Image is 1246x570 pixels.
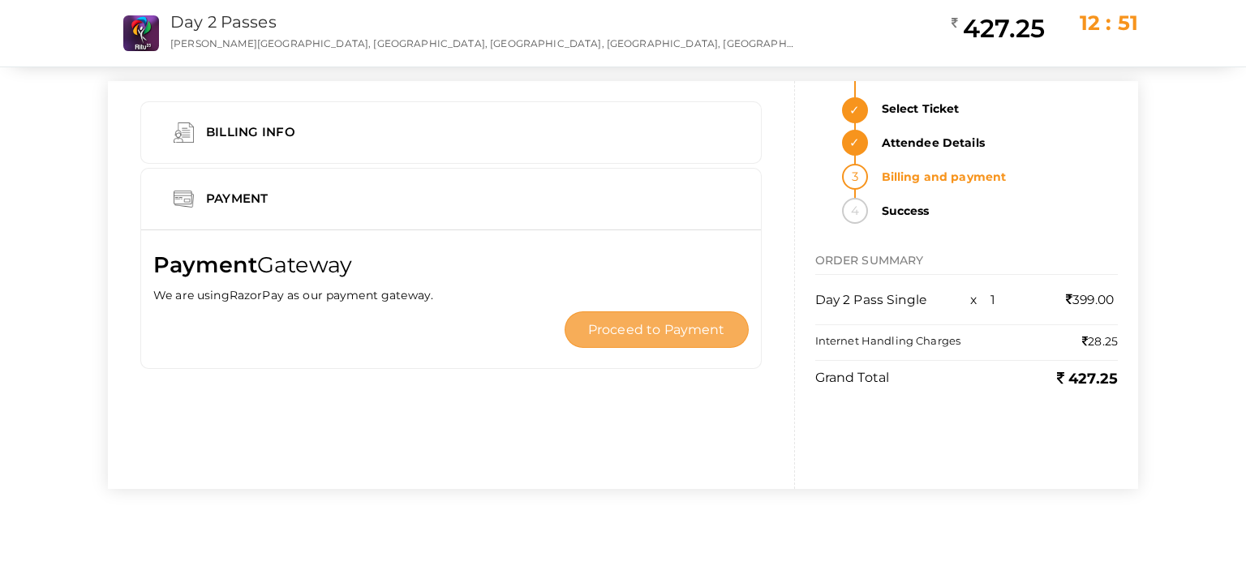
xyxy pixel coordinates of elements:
label: Internet Handling Charges [815,333,961,349]
img: curriculum.png [174,122,194,143]
p: [PERSON_NAME][GEOGRAPHIC_DATA], [GEOGRAPHIC_DATA], [GEOGRAPHIC_DATA], [GEOGRAPHIC_DATA], [GEOGRAP... [170,36,793,50]
img: credit-card.png [174,189,194,209]
span: 12 : 51 [1080,11,1138,35]
span: RazorPay [230,288,284,302]
strong: Select Ticket [872,96,1118,122]
p: We are using as our payment gateway. [153,287,749,303]
span: x 1 [970,292,995,307]
strong: Success [872,198,1118,224]
label: Grand Total [815,369,890,388]
span: Payment [153,251,257,278]
div: Billing Info [194,122,311,143]
span: 399.00 [1066,292,1114,307]
button: Proceed to Payment [565,311,749,348]
a: Day 2 Passes [170,12,277,32]
span: ORDER SUMMARY [815,253,924,268]
h2: 427.25 [952,12,1045,45]
strong: Attendee Details [872,130,1118,156]
span: Day 2 Pass Single [815,292,926,307]
h3: Gateway [153,251,749,279]
b: 427.25 [1057,370,1118,388]
strong: Billing and payment [872,164,1118,190]
label: 28.25 [1082,333,1118,349]
span: Proceed to Payment [588,322,725,337]
img: ROG1HZJP_small.png [123,15,159,51]
div: Payment [194,189,285,209]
